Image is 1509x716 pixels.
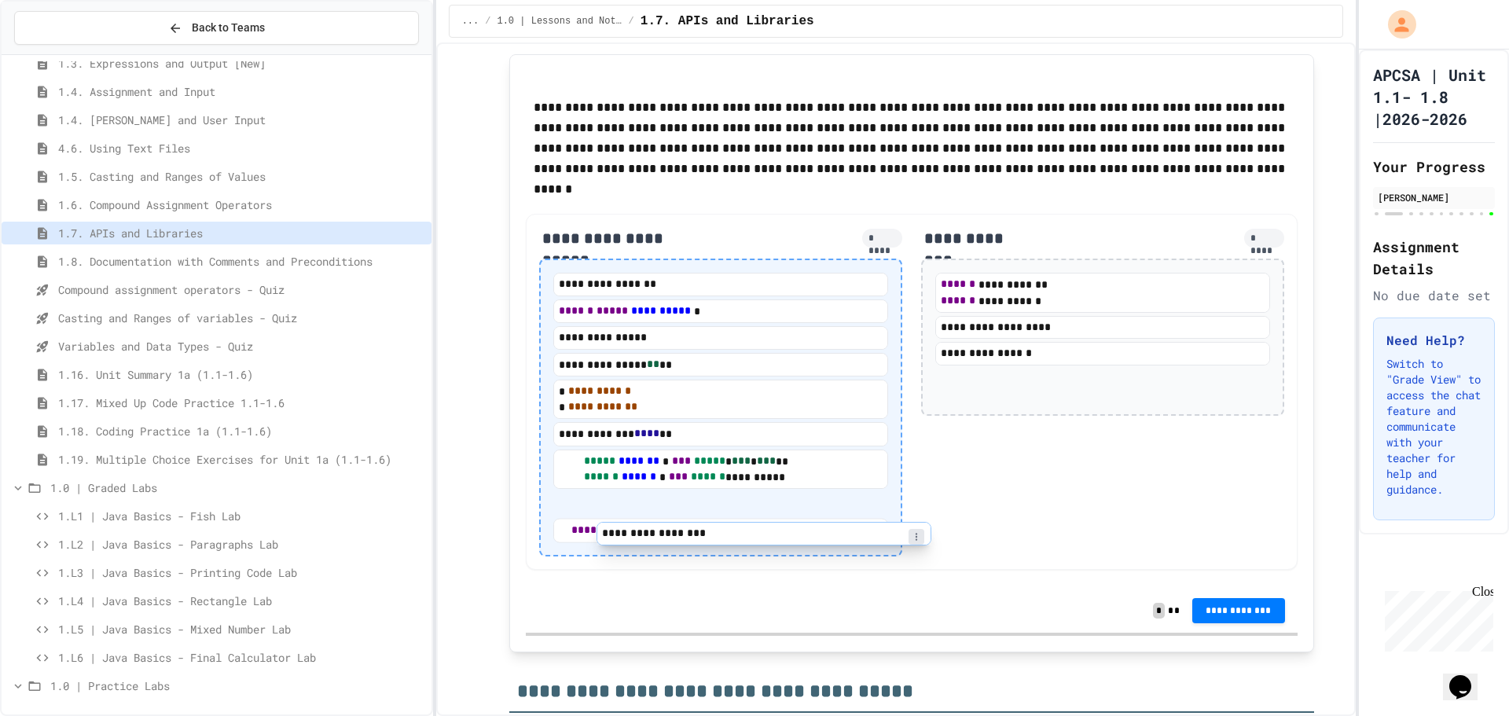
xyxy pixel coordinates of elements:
[6,6,108,100] div: Chat with us now!Close
[58,338,425,354] span: Variables and Data Types - Quiz
[1386,331,1481,350] h3: Need Help?
[50,677,425,694] span: 1.0 | Practice Labs
[1443,653,1493,700] iframe: chat widget
[58,310,425,326] span: Casting and Ranges of variables - Quiz
[497,15,622,28] span: 1.0 | Lessons and Notes
[58,395,425,411] span: 1.17. Mixed Up Code Practice 1.1-1.6
[58,196,425,213] span: 1.6. Compound Assignment Operators
[58,451,425,468] span: 1.19. Multiple Choice Exercises for Unit 1a (1.1-1.6)
[58,140,425,156] span: 4.6. Using Text Files
[58,281,425,298] span: Compound assignment operators - Quiz
[1373,236,1495,280] h2: Assignment Details
[58,253,425,270] span: 1.8. Documentation with Comments and Preconditions
[1386,356,1481,498] p: Switch to "Grade View" to access the chat feature and communicate with your teacher for help and ...
[1373,286,1495,305] div: No due date set
[58,423,425,439] span: 1.18. Coding Practice 1a (1.1-1.6)
[1371,6,1420,42] div: My Account
[1379,585,1493,652] iframe: chat widget
[14,11,419,45] button: Back to Teams
[58,55,425,72] span: 1.3. Expressions and Output [New]
[50,479,425,496] span: 1.0 | Graded Labs
[485,15,490,28] span: /
[462,15,479,28] span: ...
[58,508,425,524] span: 1.L1 | Java Basics - Fish Lab
[58,621,425,637] span: 1.L5 | Java Basics - Mixed Number Lab
[1378,190,1490,204] div: [PERSON_NAME]
[1373,64,1495,130] h1: APCSA | Unit 1.1- 1.8 |2026-2026
[58,112,425,128] span: 1.4. [PERSON_NAME] and User Input
[58,649,425,666] span: 1.L6 | Java Basics - Final Calculator Lab
[58,366,425,383] span: 1.16. Unit Summary 1a (1.1-1.6)
[58,536,425,553] span: 1.L2 | Java Basics - Paragraphs Lab
[58,168,425,185] span: 1.5. Casting and Ranges of Values
[58,225,425,241] span: 1.7. APIs and Libraries
[629,15,634,28] span: /
[58,83,425,100] span: 1.4. Assignment and Input
[58,564,425,581] span: 1.L3 | Java Basics - Printing Code Lab
[58,593,425,609] span: 1.L4 | Java Basics - Rectangle Lab
[1373,156,1495,178] h2: Your Progress
[641,12,814,31] span: 1.7. APIs and Libraries
[192,20,265,36] span: Back to Teams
